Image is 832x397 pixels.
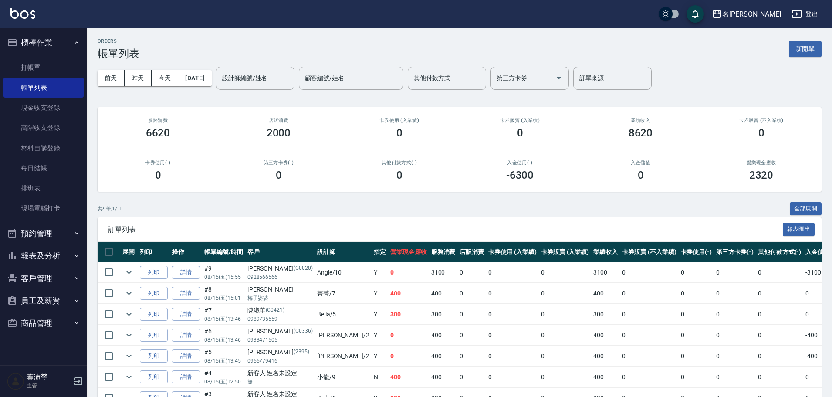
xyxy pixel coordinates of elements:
button: expand row [122,266,135,279]
h2: 店販消費 [229,118,328,123]
p: 0989735559 [247,315,313,323]
h2: 卡券販賣 (入業績) [470,118,570,123]
td: 0 [388,325,429,346]
button: 列印 [140,308,168,321]
a: 每日結帳 [3,158,84,178]
div: 陳淑華 [247,306,313,315]
h3: 2320 [749,169,774,181]
td: 0 [486,346,539,366]
button: 客戶管理 [3,267,84,290]
td: 300 [388,304,429,325]
td: 0 [620,283,678,304]
div: [PERSON_NAME] [247,327,313,336]
a: 新開單 [789,44,822,53]
h3: 0 [517,127,523,139]
a: 打帳單 [3,58,84,78]
td: #7 [202,304,245,325]
td: 400 [591,325,620,346]
button: 列印 [140,329,168,342]
p: (2395) [294,348,309,357]
button: expand row [122,349,135,363]
td: 0 [714,283,756,304]
td: 400 [429,367,458,387]
th: 店販消費 [457,242,486,262]
button: 報表匯出 [783,223,815,236]
button: Open [552,71,566,85]
p: 共 9 筆, 1 / 1 [98,205,122,213]
td: 0 [756,283,804,304]
td: 0 [714,367,756,387]
h2: 營業現金應收 [711,160,811,166]
td: Y [372,325,388,346]
td: 0 [679,367,714,387]
td: 300 [591,304,620,325]
p: (C0336) [294,327,313,336]
td: 300 [429,304,458,325]
td: 0 [620,262,678,283]
th: 操作 [170,242,202,262]
h3: 2000 [267,127,291,139]
h2: 業績收入 [591,118,690,123]
td: 400 [591,346,620,366]
td: 0 [620,304,678,325]
th: 帳單編號/時間 [202,242,245,262]
td: 0 [620,367,678,387]
th: 展開 [120,242,138,262]
a: 排班表 [3,178,84,198]
td: 0 [486,262,539,283]
td: Y [372,346,388,366]
td: 400 [388,283,429,304]
td: 0 [539,325,592,346]
h3: 帳單列表 [98,48,139,60]
td: 0 [486,304,539,325]
button: 登出 [788,6,822,22]
td: 0 [486,367,539,387]
td: 0 [457,304,486,325]
td: Y [372,304,388,325]
th: 列印 [138,242,170,262]
h2: 卡券使用(-) [108,160,208,166]
h2: 其他付款方式(-) [349,160,449,166]
p: 08/15 (五) 13:46 [204,315,243,323]
p: 無 [247,378,313,386]
button: 預約管理 [3,222,84,245]
h3: 0 [276,169,282,181]
button: 列印 [140,349,168,363]
div: [PERSON_NAME] [247,264,313,273]
button: expand row [122,308,135,321]
a: 詳情 [172,349,200,363]
button: expand row [122,287,135,300]
button: 昨天 [125,70,152,86]
span: 訂單列表 [108,225,783,234]
td: 3100 [429,262,458,283]
h3: 8620 [629,127,653,139]
th: 指定 [372,242,388,262]
td: #4 [202,367,245,387]
td: 0 [457,262,486,283]
p: 0955779416 [247,357,313,365]
td: 400 [591,283,620,304]
td: 菁菁 /7 [315,283,372,304]
th: 服務消費 [429,242,458,262]
th: 其他付款方式(-) [756,242,804,262]
h3: -6300 [506,169,534,181]
button: 列印 [140,287,168,300]
button: 櫃檯作業 [3,31,84,54]
th: 卡券販賣 (入業績) [539,242,592,262]
th: 第三方卡券(-) [714,242,756,262]
td: Bella /5 [315,304,372,325]
td: 400 [591,367,620,387]
img: Logo [10,8,35,19]
button: 今天 [152,70,179,86]
td: 0 [388,346,429,366]
a: 詳情 [172,370,200,384]
td: 0 [679,262,714,283]
td: 0 [457,283,486,304]
th: 卡券使用(-) [679,242,714,262]
h2: 卡券販賣 (不入業績) [711,118,811,123]
td: 0 [457,367,486,387]
h2: ORDERS [98,38,139,44]
th: 營業現金應收 [388,242,429,262]
p: 主管 [27,382,71,390]
td: 0 [620,346,678,366]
